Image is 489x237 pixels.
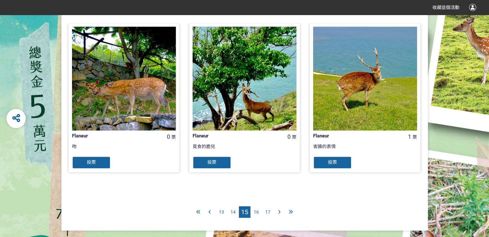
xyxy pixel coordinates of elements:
[412,135,417,140] span: 票
[408,133,411,140] span: 1
[193,132,276,140] div: Flaneur
[254,209,259,215] span: 16
[313,143,417,156] div: 害臊的表情
[167,133,170,140] span: 0
[265,209,270,215] span: 17
[171,135,176,140] span: 票
[72,132,155,140] div: Flaneur
[328,160,337,165] span: 投票
[193,143,296,156] div: 覓食的鹿兒
[68,23,179,172] a: Flaneur0票吻投票
[310,23,421,172] a: Flaneur1票害臊的表情投票
[72,143,176,156] div: 吻
[292,135,296,140] span: 票
[219,209,224,215] span: 13
[189,23,300,172] a: Flaneur0票覓食的鹿兒投票
[207,160,216,165] span: 投票
[241,208,248,216] span: 15
[432,5,459,10] span: 收藏這個活動
[87,160,96,165] span: 投票
[313,132,396,140] div: Flaneur
[231,209,236,215] span: 14
[287,133,291,140] span: 0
